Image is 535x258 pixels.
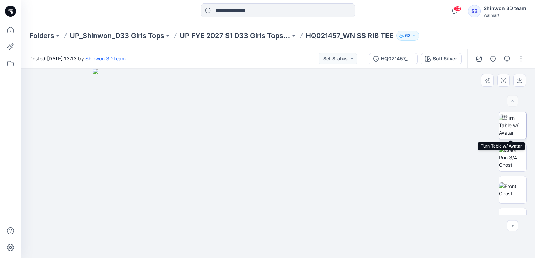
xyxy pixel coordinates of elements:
[487,53,499,64] button: Details
[499,114,526,136] img: Turn Table w/ Avatar
[29,31,54,41] a: Folders
[93,69,464,258] img: eyJhbGciOiJIUzI1NiIsImtpZCI6IjAiLCJzbHQiOiJzZXMiLCJ0eXAiOiJKV1QifQ.eyJkYXRhIjp7InR5cGUiOiJzdG9yYW...
[499,146,526,169] img: Color Run 3/4 Ghost
[433,55,457,63] div: Soft Silver
[369,53,418,64] button: HQ021457_WN SS RIB TEE
[396,31,419,41] button: 63
[468,5,481,17] div: S3
[405,32,411,40] p: 63
[421,53,462,64] button: Soft Silver
[499,215,526,229] img: Back Ghost
[454,6,461,12] span: 20
[29,55,126,62] span: Posted [DATE] 13:13 by
[306,31,394,41] p: HQ021457_WN SS RIB TEE
[484,13,526,18] div: Walmart
[381,55,413,63] div: HQ021457_WN SS RIB TEE
[499,182,526,197] img: Front Ghost
[484,4,526,13] div: Shinwon 3D team
[85,56,126,62] a: Shinwon 3D team
[70,31,164,41] a: UP_Shinwon_D33 Girls Tops
[180,31,290,41] a: UP FYE 2027 S1 D33 Girls Tops Shinwon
